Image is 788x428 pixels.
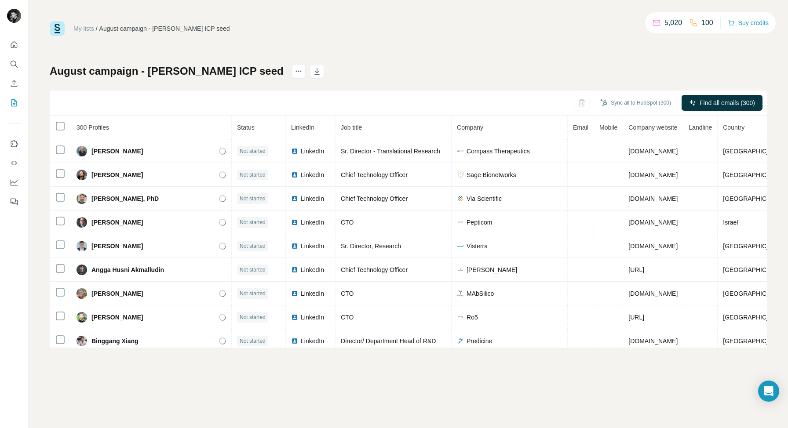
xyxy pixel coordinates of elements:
[341,337,436,345] span: Director/ Department Head of R&D
[291,124,314,131] span: LinkedIn
[457,195,464,202] img: company-logo
[467,194,502,203] span: Via Scientific
[341,171,408,178] span: Chief Technology Officer
[341,195,408,202] span: Chief Technology Officer
[723,148,787,155] span: [GEOGRAPHIC_DATA]
[91,313,143,322] span: [PERSON_NAME]
[341,290,354,297] span: CTO
[301,218,324,227] span: LinkedIn
[457,243,464,250] img: company-logo
[240,337,266,345] span: Not started
[291,195,298,202] img: LinkedIn logo
[467,265,517,274] span: [PERSON_NAME]
[50,64,284,78] h1: August campaign - [PERSON_NAME] ICP seed
[628,290,678,297] span: [DOMAIN_NAME]
[758,381,779,402] div: Open Intercom Messenger
[91,337,139,345] span: Binggang Xiang
[77,146,87,156] img: Avatar
[723,171,787,178] span: [GEOGRAPHIC_DATA]
[467,337,492,345] span: Predicine
[301,170,324,179] span: LinkedIn
[7,194,21,210] button: Feedback
[7,9,21,23] img: Avatar
[77,312,87,323] img: Avatar
[291,314,298,321] img: LinkedIn logo
[628,243,678,250] span: [DOMAIN_NAME]
[301,242,324,250] span: LinkedIn
[682,95,762,111] button: Find all emails (300)
[301,194,324,203] span: LinkedIn
[723,243,787,250] span: [GEOGRAPHIC_DATA]
[91,147,143,156] span: [PERSON_NAME]
[689,124,712,131] span: Landline
[467,313,478,322] span: Ro5
[96,24,98,33] li: /
[240,290,266,297] span: Not started
[237,124,255,131] span: Status
[664,18,682,28] p: 5,020
[457,219,464,226] img: company-logo
[91,170,143,179] span: [PERSON_NAME]
[291,243,298,250] img: LinkedIn logo
[91,194,159,203] span: [PERSON_NAME], PhD
[91,218,143,227] span: [PERSON_NAME]
[301,289,324,298] span: LinkedIn
[91,242,143,250] span: [PERSON_NAME]
[723,195,787,202] span: [GEOGRAPHIC_DATA]
[723,314,787,321] span: [GEOGRAPHIC_DATA]
[341,124,362,131] span: Job title
[341,266,408,273] span: Chief Technology Officer
[457,337,464,345] img: company-logo
[628,124,677,131] span: Company website
[467,218,492,227] span: Pepticom
[599,124,617,131] span: Mobile
[240,171,266,179] span: Not started
[240,147,266,155] span: Not started
[301,147,324,156] span: LinkedIn
[457,171,464,178] img: company-logo
[628,266,644,273] span: [URL]
[594,96,677,109] button: Sync all to HubSpot (300)
[77,124,109,131] span: 300 Profiles
[723,290,787,297] span: [GEOGRAPHIC_DATA]
[91,289,143,298] span: [PERSON_NAME]
[341,148,440,155] span: Sr. Director - Translational Research
[77,241,87,251] img: Avatar
[628,219,678,226] span: [DOMAIN_NAME]
[240,195,266,203] span: Not started
[240,266,266,274] span: Not started
[7,95,21,111] button: My lists
[291,266,298,273] img: LinkedIn logo
[628,314,644,321] span: [URL]
[700,98,755,107] span: Find all emails (300)
[240,242,266,250] span: Not started
[77,288,87,299] img: Avatar
[341,243,401,250] span: Sr. Director, Research
[301,337,324,345] span: LinkedIn
[7,136,21,152] button: Use Surfe on LinkedIn
[73,25,94,32] a: My lists
[7,56,21,72] button: Search
[723,219,738,226] span: Israel
[457,266,464,273] img: company-logo
[457,124,483,131] span: Company
[723,266,787,273] span: [GEOGRAPHIC_DATA]
[301,313,324,322] span: LinkedIn
[240,218,266,226] span: Not started
[467,147,530,156] span: Compass Therapeutics
[628,148,678,155] span: [DOMAIN_NAME]
[457,290,464,297] img: company-logo
[291,219,298,226] img: LinkedIn logo
[7,174,21,190] button: Dashboard
[723,337,787,345] span: [GEOGRAPHIC_DATA]
[291,337,298,345] img: LinkedIn logo
[628,171,678,178] span: [DOMAIN_NAME]
[77,193,87,204] img: Avatar
[50,21,65,36] img: Surfe Logo
[7,155,21,171] button: Use Surfe API
[457,148,464,155] img: company-logo
[292,64,306,78] button: actions
[457,314,464,321] img: company-logo
[628,337,678,345] span: [DOMAIN_NAME]
[77,336,87,346] img: Avatar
